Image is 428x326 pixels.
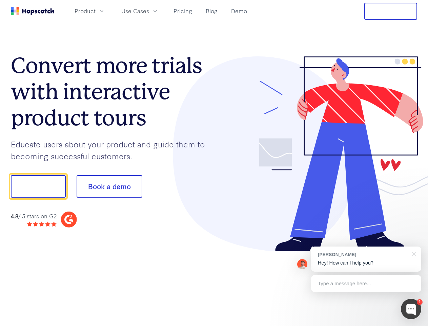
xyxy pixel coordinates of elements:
button: Free Trial [364,3,417,20]
button: Book a demo [77,175,142,198]
button: Show me! [11,175,66,198]
span: Product [75,7,96,15]
div: / 5 stars on G2 [11,212,57,220]
a: Demo [228,5,250,17]
a: Home [11,7,54,15]
a: Pricing [171,5,195,17]
strong: 4.8 [11,212,18,220]
p: Educate users about your product and guide them to becoming successful customers. [11,138,214,162]
img: Mark Spera [297,259,307,269]
a: Blog [203,5,220,17]
span: Use Cases [121,7,149,15]
div: [PERSON_NAME] [318,251,408,258]
h1: Convert more trials with interactive product tours [11,53,214,131]
div: Type a message here... [311,275,421,292]
div: 1 [417,299,423,305]
p: Hey! How can I help you? [318,259,414,267]
button: Use Cases [117,5,163,17]
button: Product [70,5,109,17]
